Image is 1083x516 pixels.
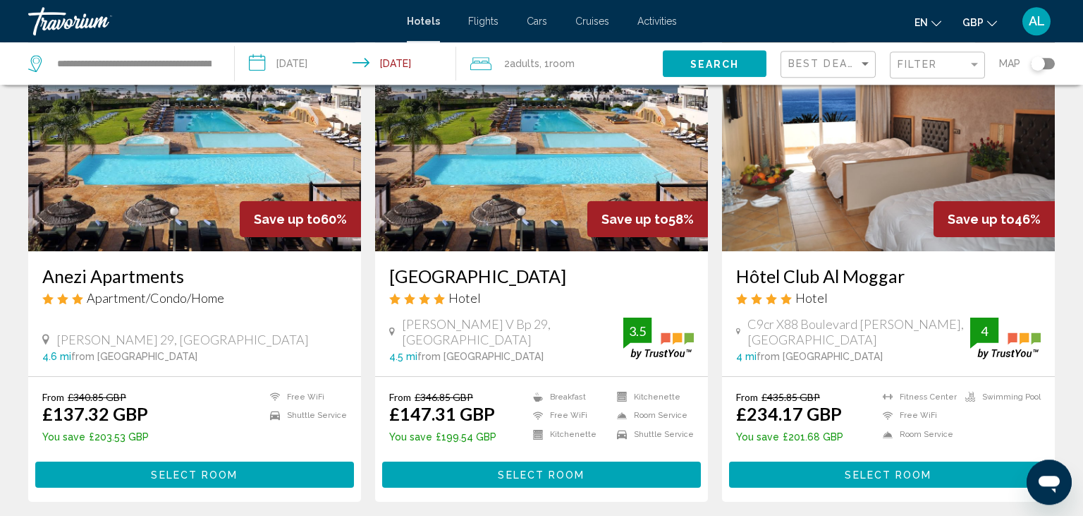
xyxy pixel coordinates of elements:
[151,469,238,481] span: Select Room
[389,290,694,306] div: 4 star Hotel
[375,25,708,251] img: Hotel image
[729,462,1048,488] button: Select Room
[962,17,984,28] span: GBP
[970,323,998,340] div: 4
[510,58,539,69] span: Adults
[637,16,677,27] a: Activities
[415,391,473,403] del: £346.85 GBP
[914,17,928,28] span: en
[970,318,1041,359] img: trustyou-badge.svg
[795,290,828,306] span: Hotel
[407,16,440,27] a: Hotels
[235,42,455,85] button: Check-in date: Nov 20, 2025 Check-out date: Nov 25, 2025
[876,391,958,403] li: Fitness Center
[736,391,758,403] span: From
[389,431,432,443] span: You save
[35,462,354,488] button: Select Room
[389,351,417,362] span: 4.5 mi
[610,410,694,422] li: Room Service
[623,323,651,340] div: 3.5
[999,54,1020,73] span: Map
[898,59,938,70] span: Filter
[962,12,997,32] button: Change currency
[736,431,843,443] p: £201.68 GBP
[389,265,694,287] a: [GEOGRAPHIC_DATA]
[663,50,766,76] button: Search
[389,403,495,424] ins: £147.31 GBP
[736,351,757,362] span: 4 mi
[934,201,1055,237] div: 46%
[876,428,958,440] li: Room Service
[498,469,585,481] span: Select Room
[504,54,539,73] span: 2
[761,391,820,403] del: £435.85 GBP
[382,465,701,481] a: Select Room
[240,201,361,237] div: 60%
[757,351,883,362] span: from [GEOGRAPHIC_DATA]
[549,58,575,69] span: Room
[526,391,610,403] li: Breakfast
[263,410,347,422] li: Shuttle Service
[28,7,393,35] a: Travorium
[601,212,668,227] span: Save up to
[526,428,610,440] li: Kitchenette
[876,410,958,422] li: Free WiFi
[575,16,609,27] a: Cruises
[28,25,361,251] img: Hotel image
[42,290,347,306] div: 3 star Apartment
[389,391,411,403] span: From
[587,201,708,237] div: 58%
[610,428,694,440] li: Shuttle Service
[382,462,701,488] button: Select Room
[736,403,842,424] ins: £234.17 GBP
[389,431,496,443] p: £199.54 GBP
[526,410,610,422] li: Free WiFi
[42,265,347,287] a: Anezi Apartments
[42,431,85,443] span: You save
[1029,14,1045,28] span: AL
[42,431,149,443] p: £203.53 GBP
[845,469,931,481] span: Select Room
[539,54,575,73] span: , 1
[729,465,1048,481] a: Select Room
[736,265,1041,287] a: Hôtel Club Al Moggar
[1020,57,1055,70] button: Toggle map
[35,465,354,481] a: Select Room
[722,25,1055,251] img: Hotel image
[788,58,862,69] span: Best Deals
[736,431,779,443] span: You save
[948,212,1015,227] span: Save up to
[690,59,740,70] span: Search
[468,16,498,27] a: Flights
[56,332,309,347] span: [PERSON_NAME] 29, [GEOGRAPHIC_DATA]
[456,42,663,85] button: Travelers: 2 adults, 0 children
[263,391,347,403] li: Free WiFi
[254,212,321,227] span: Save up to
[958,391,1041,403] li: Swimming Pool
[736,290,1041,306] div: 4 star Hotel
[402,316,623,347] span: [PERSON_NAME] V Bp 29, [GEOGRAPHIC_DATA]
[42,391,64,403] span: From
[610,391,694,403] li: Kitchenette
[417,351,544,362] span: from [GEOGRAPHIC_DATA]
[914,12,941,32] button: Change language
[788,59,871,71] mat-select: Sort by
[623,318,694,359] img: trustyou-badge.svg
[890,51,985,80] button: Filter
[42,403,148,424] ins: £137.32 GBP
[68,391,126,403] del: £340.85 GBP
[527,16,547,27] a: Cars
[1018,6,1055,36] button: User Menu
[747,316,970,347] span: C9cr X88 Boulevard [PERSON_NAME], [GEOGRAPHIC_DATA]
[1027,460,1072,505] iframe: Button to launch messaging window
